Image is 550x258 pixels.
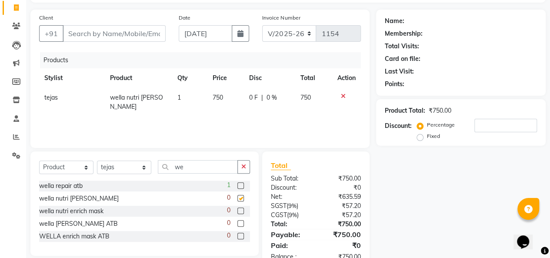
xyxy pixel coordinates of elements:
div: Membership: [385,29,423,38]
label: Date [179,14,190,22]
div: wella nutri enrich mask [39,207,103,216]
div: Card on file: [385,54,420,64]
div: Products [40,52,367,68]
label: Fixed [427,132,440,140]
div: Payable: [264,229,316,240]
span: 9% [289,211,297,218]
div: ₹635.59 [316,192,367,201]
div: ₹750.00 [316,220,367,229]
span: wella nutri [PERSON_NAME] [110,94,163,111]
span: 0 [227,193,230,202]
div: ₹0 [316,183,367,192]
div: Discount: [264,183,316,192]
div: Product Total: [385,106,425,115]
span: | [261,93,263,102]
div: Name: [385,17,404,26]
div: Points: [385,80,404,89]
span: 0 [227,206,230,215]
div: ₹0 [316,240,367,251]
th: Qty [172,68,207,88]
span: 1 [177,94,180,101]
div: ( ) [264,201,316,211]
th: Price [207,68,243,88]
div: wella [PERSON_NAME] ATB [39,219,118,228]
span: SGST [271,202,287,210]
div: ( ) [264,211,316,220]
span: 9% [288,202,297,209]
label: Client [39,14,53,22]
div: Discount: [385,121,412,131]
div: ₹750.00 [429,106,451,115]
span: 0 [227,231,230,240]
span: 1 [227,181,230,190]
th: Stylist [39,68,105,88]
span: 0 F [249,93,258,102]
span: 0 % [267,93,277,102]
span: 750 [300,94,311,101]
span: 750 [212,94,223,101]
th: Action [332,68,361,88]
div: Paid: [264,240,316,251]
div: ₹750.00 [316,174,367,183]
div: wella nutri [PERSON_NAME] [39,194,119,203]
div: wella repair atb [39,181,83,191]
div: ₹750.00 [316,229,367,240]
div: Total Visits: [385,42,419,51]
span: Total [271,161,291,170]
input: Search or Scan [158,160,238,174]
label: Invoice Number [262,14,300,22]
th: Total [295,68,332,88]
span: tejas [44,94,58,101]
div: ₹57.20 [316,201,367,211]
div: Sub Total: [264,174,316,183]
div: Net: [264,192,316,201]
div: Total: [264,220,316,229]
th: Disc [244,68,296,88]
div: ₹57.20 [316,211,367,220]
label: Percentage [427,121,455,129]
span: CGST [271,211,287,219]
th: Product [105,68,172,88]
button: +91 [39,25,63,42]
div: WELLA enrich mask ATB [39,232,110,241]
iframe: chat widget [513,223,541,249]
div: Last Visit: [385,67,414,76]
span: 0 [227,218,230,228]
input: Search by Name/Mobile/Email/Code [63,25,166,42]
